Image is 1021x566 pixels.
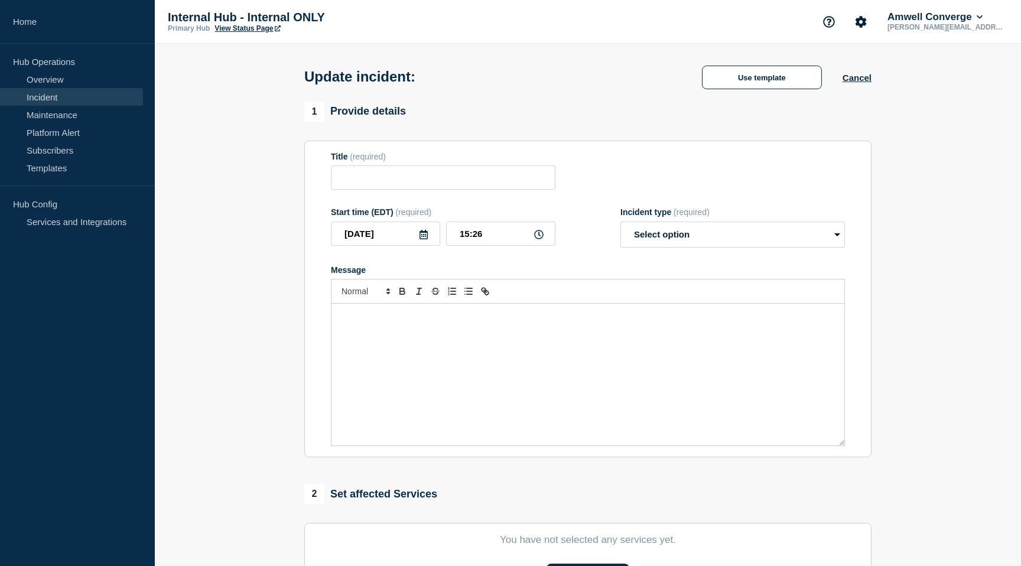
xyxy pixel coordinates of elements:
[331,265,845,275] div: Message
[411,284,427,298] button: Toggle italic text
[885,11,985,23] button: Amwell Converge
[331,534,845,546] p: You have not selected any services yet.
[331,222,440,246] input: YYYY-MM-DD
[394,284,411,298] button: Toggle bold text
[817,9,841,34] button: Support
[168,11,404,24] p: Internal Hub - Internal ONLY
[843,73,872,83] button: Cancel
[444,284,460,298] button: Toggle ordered list
[304,102,406,122] div: Provide details
[460,284,477,298] button: Toggle bulleted list
[331,207,555,217] div: Start time (EDT)
[620,207,845,217] div: Incident type
[214,24,280,32] a: View Status Page
[702,66,822,89] button: Use template
[446,222,555,246] input: HH:MM
[427,284,444,298] button: Toggle strikethrough text
[336,284,394,298] span: Font size
[350,152,386,161] span: (required)
[331,304,844,445] div: Message
[848,9,873,34] button: Account settings
[885,23,1008,31] p: [PERSON_NAME][EMAIL_ADDRESS][PERSON_NAME][DOMAIN_NAME]
[620,222,845,248] select: Incident type
[331,152,555,161] div: Title
[477,284,493,298] button: Toggle link
[168,24,210,32] p: Primary Hub
[304,484,437,504] div: Set affected Services
[304,484,324,504] span: 2
[331,165,555,190] input: Title
[674,207,710,217] span: (required)
[304,69,415,85] h1: Update incident:
[304,102,324,122] span: 1
[396,207,432,217] span: (required)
